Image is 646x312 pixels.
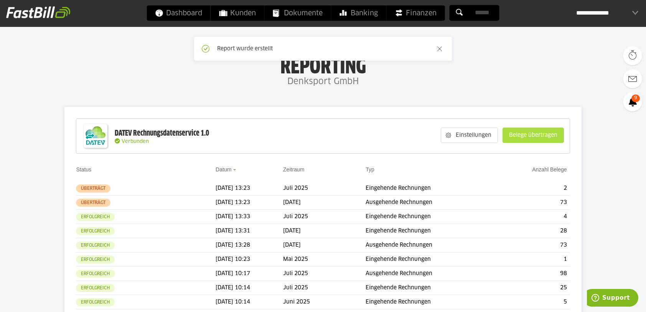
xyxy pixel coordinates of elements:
img: sort_desc.gif [233,169,238,171]
span: Dashboard [155,5,202,21]
td: Ausgehende Rechnungen [366,196,496,210]
sl-badge: Überträgt [76,199,110,207]
iframe: Öffnet ein Widget, in dem Sie weitere Informationen finden [587,289,638,308]
img: DATEV-Datenservice Logo [80,121,111,151]
sl-badge: Erfolgreich [76,213,115,221]
span: Finanzen [395,5,437,21]
a: Banking [331,5,386,21]
td: Eingehende Rechnungen [366,252,496,267]
a: Anzahl Belege [532,166,567,173]
td: Juli 2025 [283,210,366,224]
a: Datum [216,166,231,173]
a: Finanzen [387,5,445,21]
a: Typ [366,166,374,173]
span: Verbunden [122,139,149,144]
span: 9 [631,95,640,102]
td: [DATE] 10:17 [216,267,283,281]
td: 25 [496,281,570,295]
td: [DATE] 13:28 [216,238,283,252]
td: Ausgehende Rechnungen [366,267,496,281]
sl-badge: Erfolgreich [76,227,115,235]
td: [DATE] [283,238,366,252]
span: Banking [340,5,378,21]
td: [DATE] [283,196,366,210]
td: 5 [496,295,570,309]
a: Status [76,166,91,173]
td: [DATE] 13:31 [216,224,283,238]
td: 4 [496,210,570,224]
sl-badge: Erfolgreich [76,270,115,278]
span: Kunden [219,5,256,21]
a: Dashboard [147,5,211,21]
td: [DATE] [283,224,366,238]
span: Dokumente [273,5,323,21]
div: DATEV Rechnungsdatenservice 1.0 [115,128,209,138]
td: 98 [496,267,570,281]
a: 9 [623,92,642,111]
td: Mai 2025 [283,252,366,267]
sl-badge: Erfolgreich [76,284,115,292]
td: Eingehende Rechnungen [366,281,496,295]
td: [DATE] 10:14 [216,281,283,295]
td: [DATE] 10:23 [216,252,283,267]
sl-button: Einstellungen [441,128,498,143]
a: Dokumente [265,5,331,21]
td: Eingehende Rechnungen [366,295,496,309]
td: Ausgehende Rechnungen [366,238,496,252]
td: Eingehende Rechnungen [366,181,496,196]
td: Juni 2025 [283,295,366,309]
td: [DATE] 13:33 [216,210,283,224]
td: 2 [496,181,570,196]
sl-badge: Erfolgreich [76,298,115,306]
td: Eingehende Rechnungen [366,210,496,224]
sl-button: Belege übertragen [503,128,564,143]
sl-badge: Erfolgreich [76,256,115,264]
td: [DATE] 10:14 [216,295,283,309]
a: Kunden [211,5,264,21]
td: [DATE] 13:23 [216,196,283,210]
a: Zeitraum [283,166,304,173]
td: Juli 2025 [283,181,366,196]
sl-badge: Erfolgreich [76,241,115,249]
td: 73 [496,196,570,210]
td: 1 [496,252,570,267]
td: [DATE] 13:23 [216,181,283,196]
td: 73 [496,238,570,252]
img: fastbill_logo_white.png [6,6,70,18]
td: Juli 2025 [283,267,366,281]
td: Juli 2025 [283,281,366,295]
td: 28 [496,224,570,238]
td: Eingehende Rechnungen [366,224,496,238]
sl-badge: Überträgt [76,184,110,193]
